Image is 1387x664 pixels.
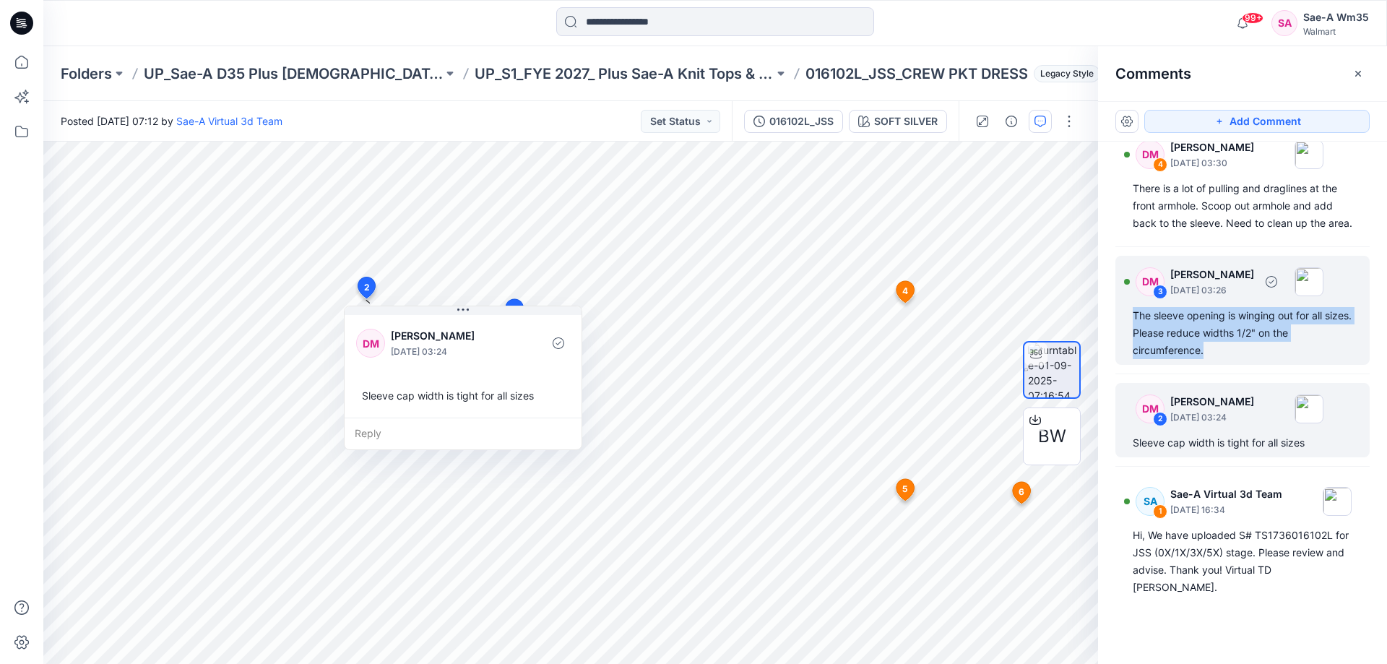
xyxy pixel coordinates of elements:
[1000,110,1023,133] button: Details
[1038,423,1066,449] span: BW
[61,64,112,84] a: Folders
[1136,267,1165,296] div: DM
[1170,503,1282,517] p: [DATE] 16:34
[1170,156,1254,171] p: [DATE] 03:30
[902,483,907,496] span: 5
[176,115,282,127] a: Sae-A Virtual 3d Team
[1153,412,1167,426] div: 2
[805,64,1028,84] p: 016102L_JSS_CREW PKT DRESS
[1133,434,1352,452] div: Sleeve cap width is tight for all sizes
[1170,393,1254,410] p: [PERSON_NAME]
[61,113,282,129] span: Posted [DATE] 07:12 by
[1153,504,1167,519] div: 1
[1170,266,1254,283] p: [PERSON_NAME]
[356,382,570,409] div: Sleeve cap width is tight for all sizes
[1133,180,1352,232] div: There is a lot of pulling and draglines at the front armhole. Scoop out armhole and add back to t...
[1144,110,1370,133] button: Add Comment
[902,285,908,298] span: 4
[1153,285,1167,299] div: 3
[1303,26,1369,37] div: Walmart
[1170,139,1254,156] p: [PERSON_NAME]
[1136,140,1165,169] div: DM
[1170,486,1282,503] p: Sae-A Virtual 3d Team
[1115,65,1191,82] h2: Comments
[356,329,385,358] div: DM
[1136,487,1165,516] div: SA
[391,327,509,345] p: [PERSON_NAME]
[475,64,774,84] a: UP_S1_FYE 2027_ Plus Sae-A Knit Tops & dresses
[511,303,517,316] span: 3
[1153,158,1167,172] div: 4
[1170,410,1254,425] p: [DATE] 03:24
[1303,9,1369,26] div: Sae-A Wm35
[1028,64,1100,84] button: Legacy Style
[744,110,843,133] button: 016102L_JSS
[1170,283,1254,298] p: [DATE] 03:26
[1028,342,1079,397] img: turntable-01-09-2025-07:16:54
[345,418,582,449] div: Reply
[144,64,443,84] a: UP_Sae-A D35 Plus [DEMOGRAPHIC_DATA] Top
[1133,307,1352,359] div: The sleeve opening is winging out for all sizes. Please reduce widths 1/2" on the circumference.
[1034,65,1100,82] span: Legacy Style
[874,113,938,129] div: SOFT SILVER
[769,113,834,129] div: 016102L_JSS
[364,281,370,294] span: 2
[1271,10,1297,36] div: SA
[849,110,947,133] button: SOFT SILVER
[1133,527,1352,596] div: Hi, We have uploaded S# TS1736016102L for JSS (0X/1X/3X/5X) stage. Please review and advise. Than...
[1242,12,1263,24] span: 99+
[1136,394,1165,423] div: DM
[391,345,509,359] p: [DATE] 03:24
